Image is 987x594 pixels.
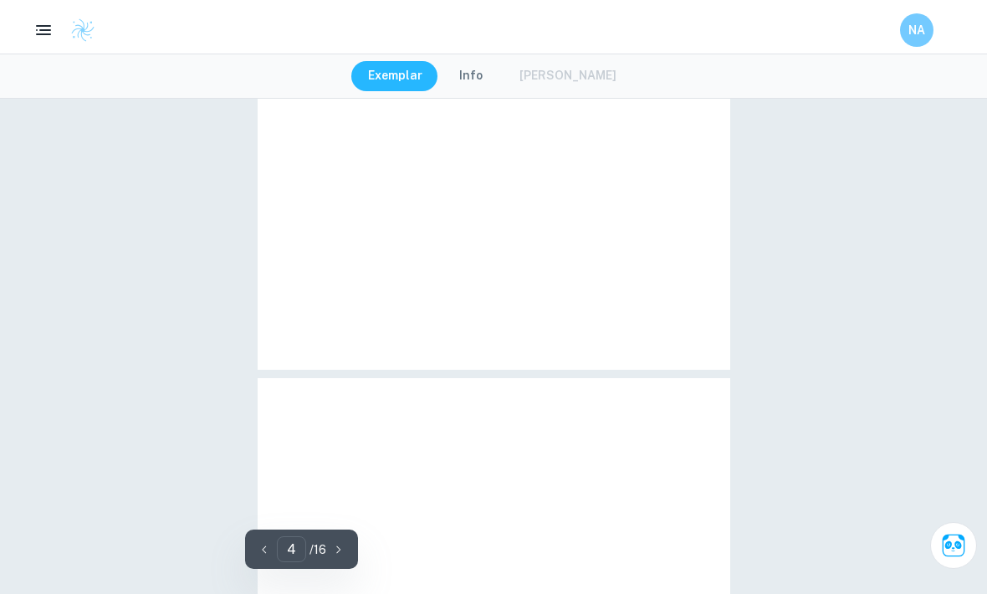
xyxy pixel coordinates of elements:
a: Clastify logo [60,18,95,43]
p: / 16 [309,540,326,559]
button: Ask Clai [930,522,977,569]
button: Exemplar [351,61,439,91]
img: Clastify logo [70,18,95,43]
button: NA [900,13,933,47]
h6: NA [908,21,927,39]
button: Info [442,61,499,91]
